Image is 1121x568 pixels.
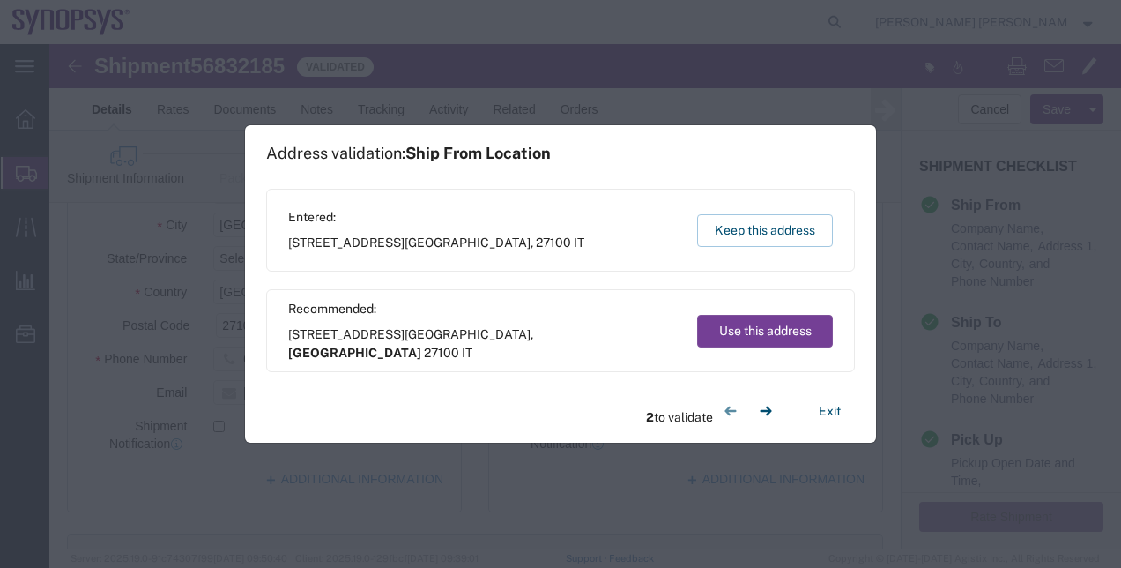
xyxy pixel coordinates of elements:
span: IT [574,235,584,250]
span: 2 [646,410,654,424]
span: 27100 [536,235,571,250]
span: IT [462,346,472,360]
button: Keep this address [697,214,833,247]
span: [GEOGRAPHIC_DATA] [405,327,531,341]
span: 27100 [424,346,459,360]
span: Recommended: [288,300,680,318]
span: [GEOGRAPHIC_DATA] [405,235,531,250]
span: [STREET_ADDRESS] , [288,325,680,362]
span: Ship From Location [405,144,551,162]
span: [GEOGRAPHIC_DATA] [288,346,421,360]
span: Entered: [288,208,584,227]
div: to validate [646,393,783,429]
span: [STREET_ADDRESS] , [288,234,584,252]
h1: Address validation: [266,144,551,163]
button: Exit [805,396,855,427]
button: Use this address [697,315,833,348]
